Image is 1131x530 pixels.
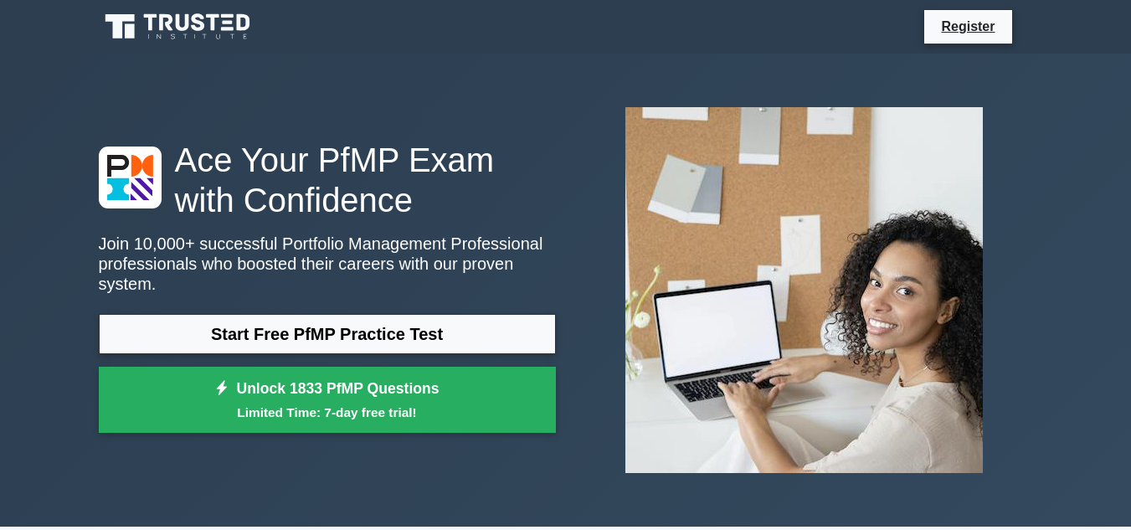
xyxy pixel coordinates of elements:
[99,314,556,354] a: Start Free PfMP Practice Test
[99,367,556,434] a: Unlock 1833 PfMP QuestionsLimited Time: 7-day free trial!
[120,403,535,422] small: Limited Time: 7-day free trial!
[99,234,556,294] p: Join 10,000+ successful Portfolio Management Professional professionals who boosted their careers...
[931,16,1005,37] a: Register
[99,140,556,220] h1: Ace Your PfMP Exam with Confidence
